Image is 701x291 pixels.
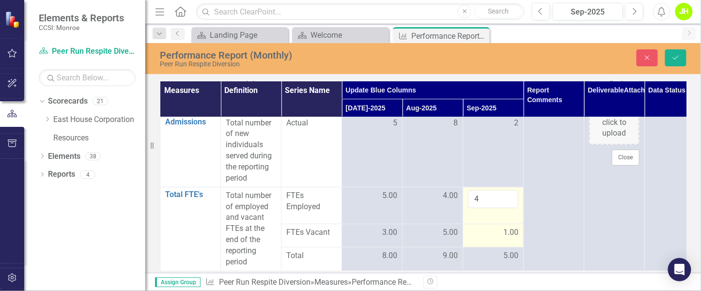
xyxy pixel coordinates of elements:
[286,250,337,261] span: Total
[286,190,337,213] span: FTEs Employed
[443,190,458,201] span: 4.00
[53,133,145,144] a: Resources
[5,11,22,28] img: ClearPoint Strategy
[553,3,623,20] button: Sep-2025
[314,277,348,287] a: Measures
[474,5,522,18] button: Search
[382,190,397,201] span: 5.00
[286,118,337,129] span: Actual
[393,118,397,129] span: 5
[352,277,455,287] div: Performance Report (Monthly)
[226,190,276,268] p: Total number of employed and vacant FTEs at the end of the reporting period
[194,29,286,41] a: Landing Page
[443,227,458,238] span: 5.00
[39,69,136,86] input: Search Below...
[165,118,216,126] a: Admissions
[443,250,458,261] span: 9.00
[93,97,108,106] div: 21
[311,29,387,41] div: Welcome
[612,150,639,165] button: Close
[488,7,509,15] span: Search
[503,250,518,261] span: 5.00
[155,277,201,287] span: Assign Group
[196,3,525,20] input: Search ClearPoint...
[39,46,136,57] a: Peer Run Respite Diversion
[411,30,487,42] div: Performance Report (Monthly)
[556,6,620,18] div: Sep-2025
[668,258,691,281] div: Open Intercom Messenger
[382,250,397,261] span: 8.00
[675,3,693,20] button: JH
[453,118,458,129] span: 8
[514,118,518,129] span: 2
[205,277,416,288] div: » »
[226,118,276,184] div: Total number of new individuals served during the reporting period
[48,96,88,107] a: Scorecards
[286,227,337,238] span: FTEs Vacant
[160,50,450,61] div: Performance Report (Monthly)
[48,169,75,180] a: Reports
[219,277,311,287] a: Peer Run Respite Diversion
[160,61,450,68] div: Peer Run Respite Diversion
[39,12,124,24] span: Elements & Reports
[39,24,124,31] small: CCSI: Monroe
[53,114,145,125] a: East House Corporation
[503,227,518,238] span: 1.00
[210,29,286,41] div: Landing Page
[48,151,80,162] a: Elements
[165,190,216,199] a: Total FTE's
[295,29,387,41] a: Welcome
[80,170,95,179] div: 4
[382,227,397,238] span: 3.00
[85,152,101,160] div: 38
